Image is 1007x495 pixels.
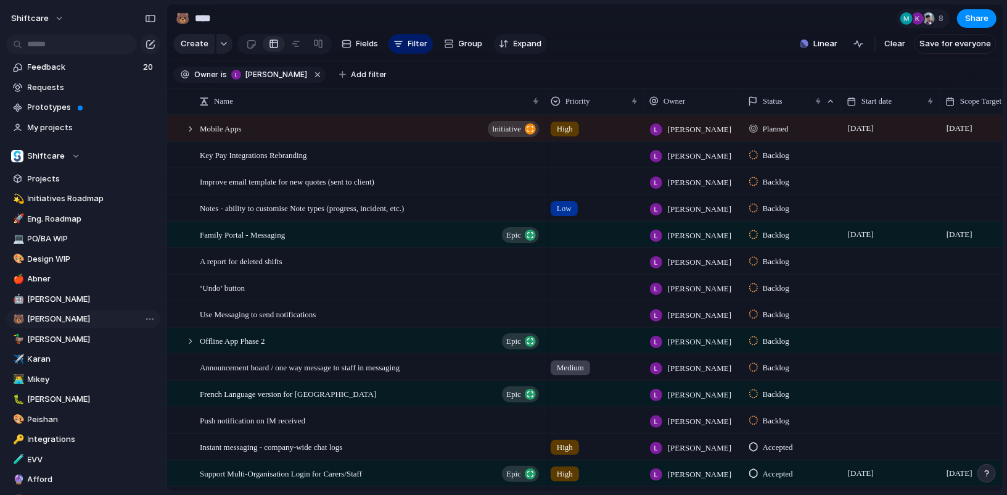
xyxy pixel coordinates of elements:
span: Instant messaging - company-wide chat logs [200,439,342,454]
button: Create [173,34,215,54]
span: Fields [356,38,379,50]
button: Epic [502,386,539,402]
button: ✈️ [11,353,23,365]
span: Family Portal - Messaging [200,227,285,241]
button: Epic [502,227,539,243]
span: PO/BA WIP [28,233,156,245]
span: [PERSON_NAME] [668,336,731,348]
button: 💻 [11,233,23,245]
span: Peishan [28,414,156,426]
div: 💫Initiatives Roadmap [6,189,160,208]
span: [PERSON_NAME] [28,393,156,406]
span: [PERSON_NAME] [668,256,731,268]
div: 🧪 [13,452,22,467]
a: 🤖[PERSON_NAME] [6,290,160,309]
span: 8 [939,12,947,25]
div: 👨‍💻 [13,372,22,386]
button: Shiftcare [6,147,160,165]
button: initiative [488,121,539,137]
span: initiative [492,120,521,138]
span: Owner [664,95,685,107]
div: ✈️ [13,352,22,367]
span: Abner [28,273,156,285]
span: Requests [28,81,156,94]
span: Accepted [763,468,793,480]
span: Add filter [351,69,387,80]
div: 🔮 [13,473,22,487]
a: 🔑Integrations [6,430,160,449]
button: Group [438,34,489,54]
div: 🔑 [13,433,22,447]
button: 🧪 [11,454,23,466]
button: Clear [879,34,910,54]
span: Accepted [763,441,793,454]
a: 🎨Peishan [6,410,160,429]
span: Feedback [28,61,139,73]
a: 🔮Afford [6,470,160,489]
div: 🐛[PERSON_NAME] [6,390,160,409]
button: Epic [502,333,539,349]
a: Feedback20 [6,58,160,77]
button: 🦆 [11,333,23,346]
div: 🎨 [13,412,22,426]
span: Medium [557,362,584,374]
span: [PERSON_NAME] [668,230,731,242]
span: Backlog [763,388,789,401]
button: Add filter [332,66,394,83]
button: 🍎 [11,273,23,285]
span: [DATE] [845,121,877,136]
span: Filter [408,38,428,50]
span: [PERSON_NAME] [668,150,731,162]
button: Share [957,9,997,28]
a: 🐻[PERSON_NAME] [6,310,160,328]
span: EVV [28,454,156,466]
div: 🎨 [13,252,22,266]
div: 🐛 [13,393,22,407]
span: 20 [143,61,155,73]
span: Initiatives Roadmap [28,193,156,205]
span: [DATE] [845,227,877,242]
button: Filter [388,34,433,54]
a: My projects [6,119,160,137]
span: Epic [506,333,521,350]
a: 👨‍💻Mikey [6,370,160,389]
span: [PERSON_NAME] [668,283,731,295]
span: Low [557,202,572,215]
a: 🧪EVV [6,451,160,469]
div: 💫 [13,192,22,206]
span: Support Multi-Organisation Login for Carers/Staff [200,466,362,480]
a: 🎨Design WIP [6,250,160,268]
span: High [557,468,573,480]
a: Requests [6,78,160,97]
span: Afford [28,473,156,486]
span: Backlog [763,149,789,162]
span: [PERSON_NAME] [28,293,156,306]
button: Epic [502,466,539,482]
span: Start date [861,95,892,107]
button: Fields [337,34,384,54]
div: 🚀 [13,212,22,226]
span: Backlog [763,202,789,215]
span: Notes - ability to customise Note types (progress, incident, etc.) [200,201,404,215]
span: Save for everyone [919,38,991,50]
span: Karan [28,353,156,365]
div: 🐻 [176,10,189,27]
span: Use Messaging to send notifications [200,307,316,321]
span: Planned [763,123,789,135]
span: [PERSON_NAME] [668,389,731,401]
span: Prototypes [28,101,156,114]
a: 🍎Abner [6,270,160,288]
span: Linear [813,38,837,50]
span: French Language version for [GEOGRAPHIC_DATA] [200,386,376,401]
span: Epic [506,227,521,244]
span: [PERSON_NAME] [668,309,731,322]
a: ✈️Karan [6,350,160,368]
div: 🦆[PERSON_NAME] [6,330,160,349]
span: Backlog [763,362,789,374]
